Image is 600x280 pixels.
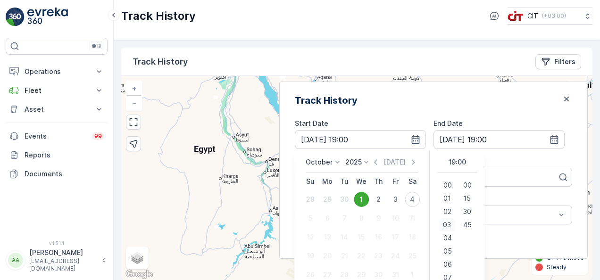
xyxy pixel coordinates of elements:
p: Fleet [25,86,89,95]
p: ( +03:00 ) [542,12,566,20]
p: Filters [554,57,575,66]
th: Sunday [302,173,319,190]
input: dd/mm/yyyy [295,130,426,149]
div: 19 [303,248,318,264]
div: 12 [303,230,318,245]
div: 29 [320,192,335,207]
span: 00 [443,181,452,190]
div: 17 [388,230,403,245]
span: 02 [443,207,451,216]
div: 25 [405,248,420,264]
div: 5 [303,211,318,226]
p: Reports [25,150,104,160]
p: Documents [25,169,104,179]
div: 2 [371,192,386,207]
button: Filters [535,54,581,69]
span: 30 [463,207,471,216]
p: Track History [133,55,188,68]
p: Track History [121,8,196,24]
p: Events [25,132,87,141]
th: Friday [387,173,404,190]
th: Saturday [404,173,421,190]
h2: Track History [295,93,358,107]
div: 1 [354,192,369,207]
div: 20 [320,248,335,264]
div: 14 [337,230,352,245]
button: AA[PERSON_NAME][EMAIL_ADDRESS][DOMAIN_NAME] [6,248,108,272]
div: 13 [320,230,335,245]
a: Zoom Out [127,96,141,110]
p: 2025 [345,157,362,167]
div: 16 [371,230,386,245]
div: 7 [337,211,352,226]
span: + [132,84,136,92]
p: 99 [94,132,102,140]
span: v 1.51.1 [6,240,108,246]
a: Documents [6,165,108,183]
img: logo [6,8,25,26]
p: [DATE] [383,157,406,167]
p: CIT [527,11,538,21]
label: Start Date [295,119,328,127]
span: 05 [443,247,452,256]
p: 19:00 [449,157,466,167]
th: Thursday [370,173,387,190]
span: − [132,99,137,107]
p: Operations [25,67,89,76]
div: 9 [371,211,386,226]
div: 30 [337,192,352,207]
div: 28 [303,192,318,207]
p: [PERSON_NAME] [29,248,97,257]
a: Events99 [6,127,108,146]
div: 3 [388,192,403,207]
div: 23 [371,248,386,264]
span: 04 [443,233,452,243]
div: 22 [354,248,369,264]
input: dd/mm/yyyy [433,130,565,149]
a: Layers [127,247,148,268]
div: AA [8,253,23,268]
img: logo_light-DOdMpM7g.png [27,8,68,26]
button: Asset [6,100,108,119]
div: 18 [405,230,420,245]
span: 15 [463,194,471,203]
th: Wednesday [353,173,370,190]
span: 00 [463,181,472,190]
p: Asset [25,105,89,114]
img: cit-logo_pOk6rL0.png [508,11,524,21]
button: Operations [6,62,108,81]
p: [EMAIL_ADDRESS][DOMAIN_NAME] [29,257,97,272]
span: 03 [443,220,451,230]
p: Steady [547,264,567,271]
div: 11 [405,211,420,226]
th: Tuesday [336,173,353,190]
div: 4 [405,192,420,207]
label: End Date [433,119,463,127]
div: 6 [320,211,335,226]
div: 24 [388,248,403,264]
span: 06 [443,260,452,269]
div: 8 [354,211,369,226]
button: Fleet [6,81,108,100]
th: Monday [319,173,336,190]
div: 15 [354,230,369,245]
a: Reports [6,146,108,165]
div: 21 [337,248,352,264]
p: ⌘B [92,42,101,50]
span: 01 [443,194,451,203]
p: October [306,157,333,167]
button: CIT(+03:00) [508,8,592,25]
span: 45 [463,220,472,230]
div: 10 [388,211,403,226]
a: Zoom In [127,82,141,96]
